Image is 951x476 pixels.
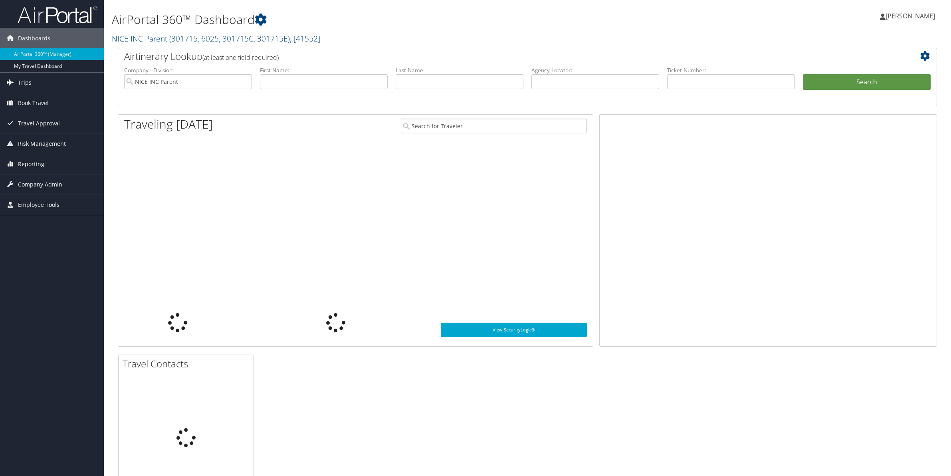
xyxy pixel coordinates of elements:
button: Search [803,74,931,90]
span: Book Travel [18,93,49,113]
h1: AirPortal 360™ Dashboard [112,11,666,28]
label: Company - Division: [124,66,252,74]
label: Ticket Number: [667,66,795,74]
span: Company Admin [18,175,62,194]
a: View SecurityLogic® [441,323,587,337]
h2: Airtinerary Lookup [124,50,862,63]
span: Risk Management [18,134,66,154]
h1: Traveling [DATE] [124,116,213,133]
span: Employee Tools [18,195,59,215]
img: airportal-logo.png [18,5,97,24]
span: , [ 41552 ] [290,33,320,44]
label: First Name: [260,66,388,74]
input: Search for Traveler [401,119,586,133]
a: [PERSON_NAME] [880,4,943,28]
label: Agency Locator: [531,66,659,74]
span: (at least one field required) [202,53,279,62]
span: ( 301715, 6025, 301715C, 301715E ) [169,33,290,44]
span: Travel Approval [18,113,60,133]
span: Trips [18,73,32,93]
span: Reporting [18,154,44,174]
span: Dashboards [18,28,50,48]
label: Last Name: [396,66,523,74]
a: NICE INC Parent [112,33,320,44]
span: [PERSON_NAME] [886,12,935,20]
h2: Travel Contacts [123,357,254,371]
